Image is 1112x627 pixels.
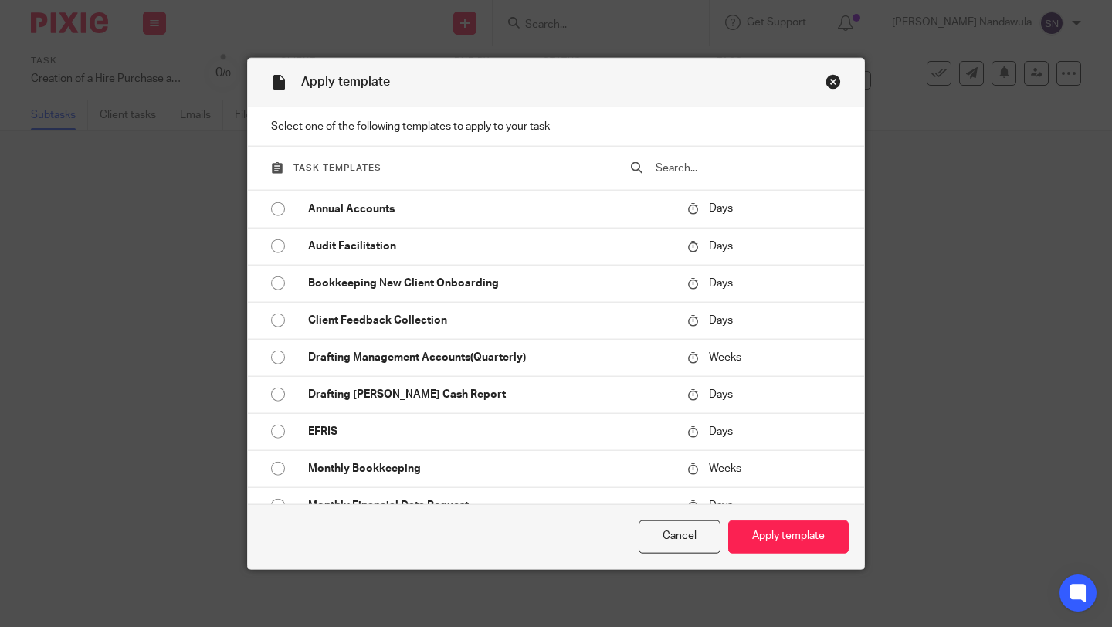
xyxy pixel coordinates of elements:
[709,463,741,474] span: Weeks
[728,520,849,554] button: Apply template
[709,389,733,400] span: Days
[248,107,864,146] p: Select one of the following templates to apply to your task
[639,520,720,554] button: Cancel
[709,315,733,326] span: Days
[308,313,672,328] p: Client Feedback Collection
[709,352,741,363] span: Weeks
[308,239,672,254] p: Audit Facilitation
[709,278,733,289] span: Days
[308,276,672,291] p: Bookkeeping New Client Onboarding
[709,500,733,511] span: Days
[308,461,672,476] p: Monthly Bookkeeping
[308,350,672,365] p: Drafting Management Accounts(Quarterly)
[308,201,672,216] p: Annual Accounts
[293,164,381,172] span: Task templates
[301,76,390,88] span: Apply template
[654,159,849,176] input: Search...
[709,426,733,437] span: Days
[826,74,841,90] div: Close this dialog window
[308,387,672,402] p: Drafting [PERSON_NAME] Cash Report
[709,203,733,214] span: Days
[308,498,672,513] p: Monthly Financial Data Request
[709,241,733,252] span: Days
[308,424,672,439] p: EFRIS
